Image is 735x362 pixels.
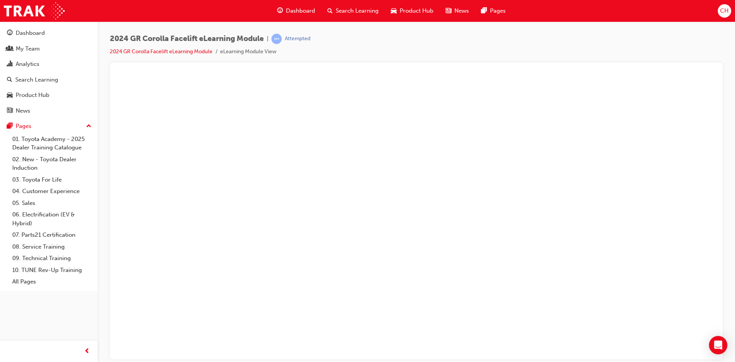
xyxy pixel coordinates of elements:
[271,34,282,44] span: learningRecordVerb_ATTEMPT-icon
[16,91,49,100] div: Product Hub
[3,119,95,133] button: Pages
[400,7,433,15] span: Product Hub
[9,185,95,197] a: 04. Customer Experience
[709,336,727,354] div: Open Intercom Messenger
[3,73,95,87] a: Search Learning
[9,197,95,209] a: 05. Sales
[285,35,310,43] div: Attempted
[220,48,276,56] li: eLearning Module View
[16,122,31,131] div: Pages
[86,121,91,131] span: up-icon
[454,7,469,15] span: News
[110,48,212,55] a: 2024 GR Corolla Facelift eLearning Module
[9,154,95,174] a: 02. New - Toyota Dealer Induction
[9,133,95,154] a: 01. Toyota Academy - 2025 Dealer Training Catalogue
[9,241,95,253] a: 08. Service Training
[267,34,268,43] span: |
[286,7,315,15] span: Dashboard
[16,106,30,115] div: News
[110,34,264,43] span: 2024 GR Corolla Facelift eLearning Module
[16,60,39,69] div: Analytics
[9,209,95,229] a: 06. Electrification (EV & Hybrid)
[481,6,487,16] span: pages-icon
[7,108,13,115] span: news-icon
[7,61,13,68] span: chart-icon
[446,6,451,16] span: news-icon
[475,3,512,19] a: pages-iconPages
[15,75,58,84] div: Search Learning
[9,229,95,241] a: 07. Parts21 Certification
[3,57,95,71] a: Analytics
[9,174,95,186] a: 03. Toyota For Life
[439,3,475,19] a: news-iconNews
[490,7,506,15] span: Pages
[3,104,95,118] a: News
[7,123,13,130] span: pages-icon
[321,3,385,19] a: search-iconSearch Learning
[7,92,13,99] span: car-icon
[277,6,283,16] span: guage-icon
[3,42,95,56] a: My Team
[16,44,40,53] div: My Team
[9,264,95,276] a: 10. TUNE Rev-Up Training
[16,29,45,38] div: Dashboard
[3,26,95,40] a: Dashboard
[7,77,12,84] span: search-icon
[3,88,95,102] a: Product Hub
[391,6,397,16] span: car-icon
[4,2,65,20] img: Trak
[7,46,13,52] span: people-icon
[7,30,13,37] span: guage-icon
[385,3,439,19] a: car-iconProduct Hub
[718,4,731,18] button: CH
[720,7,728,15] span: CH
[9,276,95,288] a: All Pages
[327,6,333,16] span: search-icon
[84,347,90,356] span: prev-icon
[271,3,321,19] a: guage-iconDashboard
[336,7,379,15] span: Search Learning
[9,252,95,264] a: 09. Technical Training
[3,25,95,119] button: DashboardMy TeamAnalyticsSearch LearningProduct HubNews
